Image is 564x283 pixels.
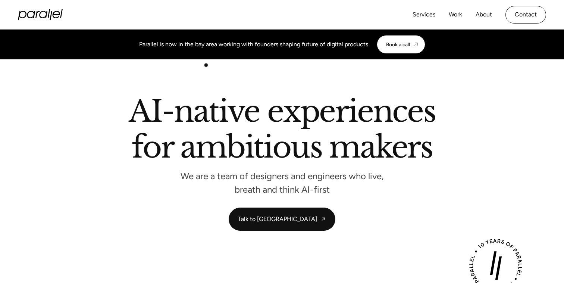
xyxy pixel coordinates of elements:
[69,97,495,165] h2: AI-native experiences for ambitious makers
[413,41,419,47] img: CTA arrow image
[386,41,410,47] div: Book a call
[377,35,425,53] a: Book a call
[170,173,394,193] p: We are a team of designers and engineers who live, breath and think AI-first
[413,9,435,20] a: Services
[505,6,546,24] a: Contact
[139,40,368,49] div: Parallel is now in the bay area working with founders shaping future of digital products
[18,9,63,20] a: home
[476,9,492,20] a: About
[449,9,462,20] a: Work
